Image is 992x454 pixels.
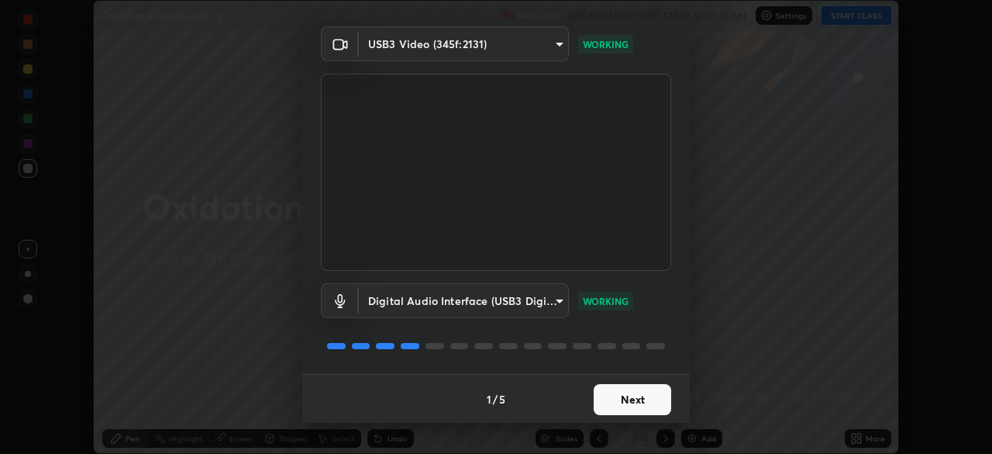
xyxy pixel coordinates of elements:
h4: 1 [487,391,491,407]
h4: 5 [499,391,505,407]
button: Next [594,384,671,415]
p: WORKING [583,37,629,51]
div: USB3 Video (345f:2131) [359,283,569,318]
div: USB3 Video (345f:2131) [359,26,569,61]
h4: / [493,391,498,407]
p: WORKING [583,294,629,308]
